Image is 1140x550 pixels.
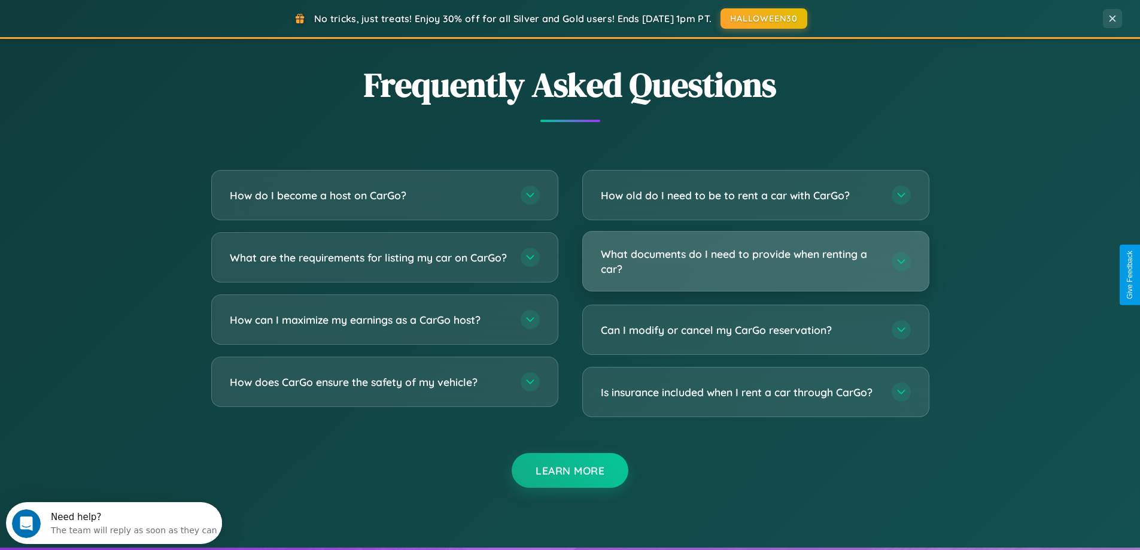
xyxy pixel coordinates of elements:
div: Open Intercom Messenger [5,5,223,38]
h3: How do I become a host on CarGo? [230,188,509,203]
h3: What are the requirements for listing my car on CarGo? [230,250,509,265]
h3: How can I maximize my earnings as a CarGo host? [230,312,509,327]
button: Learn More [512,453,628,488]
h3: Is insurance included when I rent a car through CarGo? [601,385,880,400]
div: The team will reply as soon as they can [45,20,211,32]
h3: How does CarGo ensure the safety of my vehicle? [230,375,509,390]
span: No tricks, just treats! Enjoy 30% off for all Silver and Gold users! Ends [DATE] 1pm PT. [314,13,712,25]
iframe: Intercom live chat discovery launcher [6,502,222,544]
div: Need help? [45,10,211,20]
h3: What documents do I need to provide when renting a car? [601,247,880,276]
h3: Can I modify or cancel my CarGo reservation? [601,323,880,338]
button: HALLOWEEN30 [721,8,807,29]
h2: Frequently Asked Questions [211,62,929,108]
iframe: Intercom live chat [12,509,41,538]
div: Give Feedback [1126,251,1134,299]
h3: How old do I need to be to rent a car with CarGo? [601,188,880,203]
